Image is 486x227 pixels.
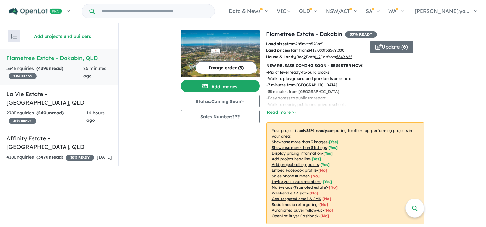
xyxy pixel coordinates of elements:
[9,118,36,124] span: 25 % READY
[323,151,333,156] span: [ Yes ]
[36,154,63,160] strong: ( unread)
[266,54,294,59] b: House & Land:
[266,82,356,88] p: - 7 minutes from [GEOGRAPHIC_DATA]
[306,41,307,45] sup: 2
[96,4,213,18] input: Try estate name, suburb, builder or developer
[266,47,365,53] p: start from
[266,63,424,69] p: NEW RELEASE COMING SOON - REGISTER NOW!
[323,179,332,184] span: [ Yes ]
[324,48,344,52] span: to
[266,109,296,116] button: Read more
[266,89,356,95] p: - 35 minutes from [GEOGRAPHIC_DATA]
[28,30,97,42] button: Add projects and builders
[321,41,323,45] sup: 2
[322,196,331,201] span: [No]
[321,162,330,167] span: [ Yes ]
[6,65,83,80] div: 534 Enquir ies
[266,122,424,224] p: Your project is only comparing to other top-performing projects in your area: - - - - - - - - - -...
[266,30,342,38] a: Flametree Estate - Dakabin
[272,139,327,144] u: Showcase more than 3 images
[9,8,62,15] img: Openlot PRO Logo White
[272,208,323,212] u: Automated buyer follow-up
[83,65,106,79] span: 26 minutes ago
[266,101,356,108] p: - Walk to nearby public and private schools
[312,156,321,161] span: [ Yes ]
[328,48,344,52] u: $ 569,000
[370,41,413,53] button: Update (6)
[272,196,321,201] u: Geo-targeted email & SMS
[196,61,257,74] button: Image order (3)
[309,191,318,195] span: [No]
[307,41,323,46] span: to
[272,174,309,178] u: Sales phone number
[272,156,310,161] u: Add project headline
[272,202,318,207] u: Social media retargeting
[181,95,260,107] button: Status:Coming Soon
[272,151,322,156] u: Display pricing information
[36,110,64,116] strong: ( unread)
[97,154,112,160] span: [DATE]
[329,185,338,190] span: [No]
[6,134,112,151] h5: Affinity Estate - [GEOGRAPHIC_DATA] , QLD
[304,54,306,59] u: 2
[324,208,333,212] span: [No]
[272,185,327,190] u: Native ads (Promoted estate)
[266,95,356,101] p: - Easy access to public transport
[272,191,308,195] u: Weekend eDM slots
[294,54,296,59] u: 4
[38,110,46,116] span: 240
[306,128,327,133] b: 35 % ready
[86,110,105,123] span: 14 hours ago
[11,34,17,39] img: sort.svg
[38,154,46,160] span: 347
[315,54,321,59] u: 1-2
[181,80,260,92] button: Add images
[336,54,352,59] u: $ 649,625
[272,168,317,173] u: Embed Facebook profile
[266,48,289,52] b: Land prices
[266,76,356,82] p: - Walk to playground and parklands on estate
[66,155,94,161] span: 30 % READY
[345,31,377,38] span: 35 % READY
[6,154,94,161] div: 418 Enquir ies
[311,41,323,46] u: 528 m
[272,145,327,150] u: Showcase more than 3 listings
[272,162,319,167] u: Add project selling-points
[36,65,63,71] strong: ( unread)
[415,8,469,14] span: [PERSON_NAME].ya...
[311,174,320,178] span: [ No ]
[9,73,37,79] span: 35 % READY
[181,30,260,77] img: Flametree Estate - Dakabin
[319,202,328,207] span: [No]
[320,213,329,218] span: [No]
[272,213,319,218] u: OpenLot Buyer Cashback
[329,139,338,144] span: [ Yes ]
[6,90,112,107] h5: La Vie Estate - [GEOGRAPHIC_DATA] , QLD
[266,54,365,60] p: Bed Bath Car from
[266,69,356,76] p: - Mix of level ready-to-build blocks
[6,54,112,62] h5: Flametree Estate - Dakabin , QLD
[38,65,46,71] span: 439
[296,41,307,46] u: 285 m
[266,41,365,47] p: from
[308,48,324,52] u: $ 415,000
[328,145,338,150] span: [ Yes ]
[318,168,327,173] span: [ No ]
[272,179,321,184] u: Invite your team members
[266,41,287,46] b: Land sizes
[6,109,86,125] div: 298 Enquir ies
[181,110,260,123] button: Sales Number:???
